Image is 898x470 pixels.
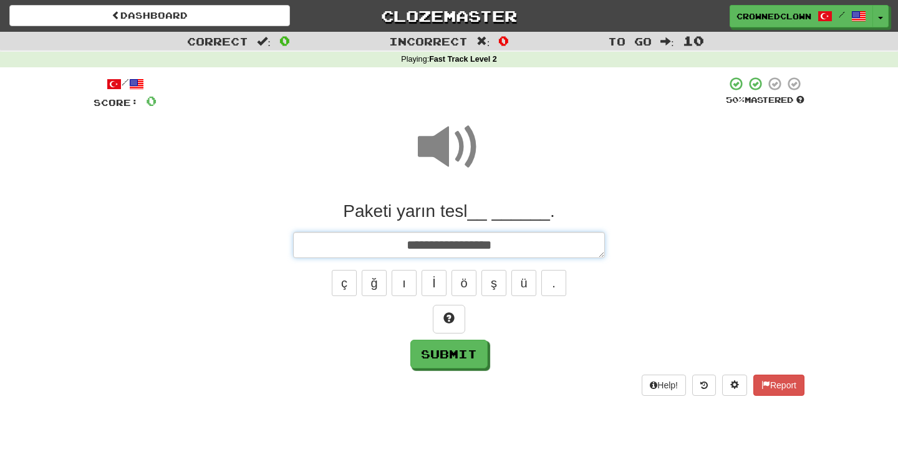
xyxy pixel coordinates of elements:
span: / [839,10,845,19]
span: 10 [683,33,704,48]
a: Dashboard [9,5,290,26]
strong: Fast Track Level 2 [429,55,497,64]
button: İ [422,270,447,296]
a: Clozemaster [309,5,589,27]
button: ğ [362,270,387,296]
span: : [257,36,271,47]
span: Score: [94,97,138,108]
button: ı [392,270,417,296]
div: Mastered [726,95,804,106]
button: ç [332,270,357,296]
button: . [541,270,566,296]
button: Hint! [433,305,465,333]
button: Help! [642,375,686,396]
span: Correct [187,35,248,47]
span: To go [608,35,652,47]
div: / [94,76,157,92]
span: 50 % [726,95,745,105]
button: Round history (alt+y) [692,375,716,396]
span: : [660,36,674,47]
button: ş [481,270,506,296]
div: Paketi yarın tesl__ ______. [94,200,804,223]
span: Incorrect [389,35,468,47]
button: ü [511,270,536,296]
button: ö [451,270,476,296]
span: CrownedClown [736,11,811,22]
span: 0 [279,33,290,48]
button: Report [753,375,804,396]
button: Submit [410,340,488,368]
a: CrownedClown / [730,5,873,27]
span: 0 [498,33,509,48]
span: 0 [146,93,157,108]
span: : [476,36,490,47]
